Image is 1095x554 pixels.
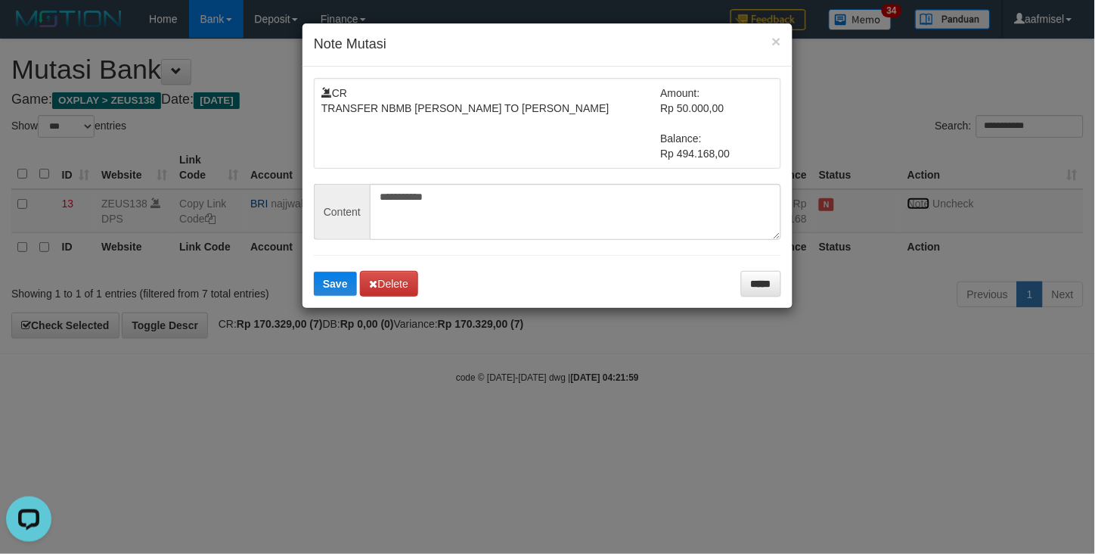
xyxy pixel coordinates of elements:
span: Content [314,184,370,240]
h4: Note Mutasi [314,35,781,54]
button: Delete [360,271,418,297]
button: Save [314,272,357,296]
td: Amount: Rp 50.000,00 Balance: Rp 494.168,00 [661,86,774,161]
td: CR TRANSFER NBMB [PERSON_NAME] TO [PERSON_NAME] [321,86,661,161]
button: × [772,33,781,49]
span: Delete [370,278,408,290]
button: Open LiveChat chat widget [6,6,51,51]
span: Save [323,278,348,290]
